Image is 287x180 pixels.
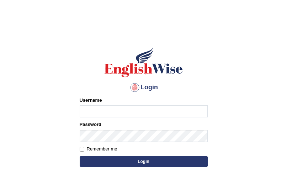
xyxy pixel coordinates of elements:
input: Remember me [80,147,84,152]
button: Login [80,156,208,167]
label: Remember me [80,145,117,153]
label: Password [80,121,101,128]
img: Logo of English Wise sign in for intelligent practice with AI [103,46,184,78]
h4: Login [80,82,208,93]
label: Username [80,97,102,104]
